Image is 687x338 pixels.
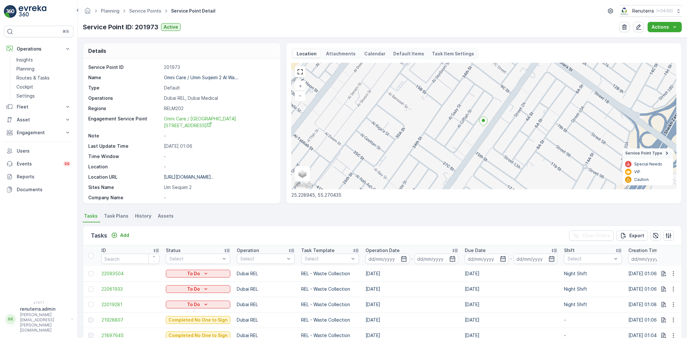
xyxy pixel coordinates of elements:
[91,231,107,240] p: Tasks
[362,297,462,312] td: [DATE]
[88,153,161,160] p: Time Window
[101,301,159,308] a: 22019281
[4,126,73,139] button: Engagement
[295,167,310,181] a: Layers
[168,317,228,323] p: Completed No One to Sign
[301,286,359,292] p: REL - Waste Collection
[135,213,151,219] span: History
[564,286,622,292] p: Night Shift
[237,247,259,254] p: Operation
[305,256,349,262] p: Select
[84,213,98,219] span: Tasks
[120,232,129,239] p: Add
[14,73,73,82] a: Routes & Tasks
[632,8,654,14] p: Renuterra
[4,301,73,305] span: v 1.51.1
[187,286,200,292] p: To Do
[17,174,71,180] p: Reports
[465,254,509,264] input: dd/mm/yyyy
[4,145,73,157] a: Users
[88,333,93,338] div: Toggle Row Selected
[88,286,93,292] div: Toggle Row Selected
[237,270,295,277] p: Dubai REL
[299,93,302,98] span: −
[16,93,35,99] p: Settings
[169,256,220,262] p: Select
[88,95,161,101] p: Operations
[366,247,400,254] p: Operation Date
[514,254,558,264] input: dd/mm/yyyy
[620,5,682,17] button: Renuterra(+04:00)
[362,312,462,328] td: [DATE]
[295,91,305,100] a: Zoom Out
[568,256,612,262] p: Select
[564,301,622,308] p: Night Shift
[101,317,159,323] a: 21928807
[325,51,357,57] p: Attachments
[19,5,46,18] img: logo_light-DOdMpM7g.png
[648,22,682,32] button: Actions
[164,85,274,91] p: Default
[237,301,295,308] p: Dubai REL
[101,270,159,277] a: 22093504
[14,64,73,73] a: Planning
[569,230,614,241] button: Clear Filters
[301,247,335,254] p: Task Template
[299,83,302,89] span: +
[88,133,161,139] p: Note
[301,270,359,277] p: REL - Waste Collection
[104,213,129,219] span: Task Plans
[365,51,386,57] p: Calendar
[394,51,425,57] p: Default Items
[4,100,73,113] button: Fleet
[411,255,413,263] p: -
[187,301,200,308] p: To Do
[656,8,673,14] p: ( +04:00 )
[564,247,575,254] p: Shift
[295,67,305,77] a: View Fullscreen
[88,271,93,276] div: Toggle Row Selected
[564,270,622,277] p: Night Shift
[634,169,640,174] p: VIP
[510,255,512,263] p: -
[62,29,69,34] p: ⌘B
[101,8,119,14] a: Planning
[166,316,230,324] button: Completed No One to Sign
[652,24,669,30] p: Actions
[170,8,217,14] span: Service Point Detail
[164,116,237,128] span: Omni Care / [GEOGRAPHIC_DATA] [STREET_ADDRESS]
[362,281,462,297] td: [DATE]
[164,133,274,139] p: -
[17,117,61,123] p: Asset
[628,254,673,264] input: dd/mm/yyyy
[88,302,93,307] div: Toggle Row Selected
[101,254,159,264] input: Search
[237,317,295,323] p: Dubai REL
[620,7,630,14] img: Screenshot_2024-07-26_at_13.33.01.png
[366,254,410,264] input: dd/mm/yyyy
[17,148,71,154] p: Users
[88,184,161,191] p: Sites Name
[88,317,93,323] div: Toggle Row Selected
[301,301,359,308] p: REL - Waste Collection
[166,301,230,308] button: To Do
[166,247,181,254] p: Status
[88,74,161,81] p: Name
[628,247,660,254] p: Creation Time
[16,66,34,72] p: Planning
[625,151,662,156] span: Service Point Type
[164,194,274,201] p: -
[17,46,61,52] p: Operations
[164,143,274,149] p: [DATE] 01:06
[164,95,274,101] p: Dubai REL, Dubai Medical
[4,157,73,170] a: Events99
[101,286,159,292] a: 22061933
[16,75,50,81] p: Routes & Tasks
[582,232,610,239] p: Clear Filters
[4,170,73,183] a: Reports
[5,314,16,324] div: RR
[84,10,91,15] a: Homepage
[623,148,673,158] summary: Service Point Type
[14,82,73,91] a: Cockpit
